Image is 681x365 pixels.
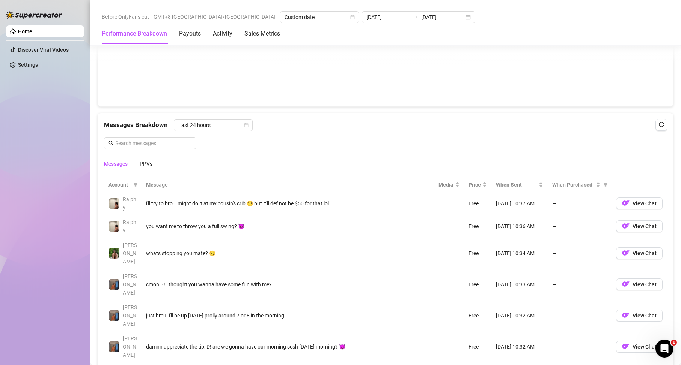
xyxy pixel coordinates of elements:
a: Settings [18,62,38,68]
td: Free [464,192,491,215]
td: Free [464,269,491,300]
input: Search messages [115,139,192,147]
span: filter [602,179,609,190]
th: Media [434,178,464,192]
span: calendar [350,15,355,19]
td: — [548,331,612,362]
img: Ralphy [109,221,119,232]
div: PPVs [140,160,152,168]
a: Discover Viral Videos [18,47,69,53]
img: OF [622,343,630,350]
img: OF [622,311,630,319]
div: Sales Metrics [244,29,280,38]
span: filter [132,179,139,190]
span: When Purchased [552,181,594,189]
a: OFView Chat [616,202,663,208]
span: filter [133,182,138,187]
button: OFView Chat [616,341,663,353]
input: Start date [366,13,409,21]
div: cmon B! i thought you wanna have some fun with me? [146,280,429,289]
span: [PERSON_NAME] [123,304,137,327]
td: — [548,192,612,215]
div: damnn appreciate the tip, D! are we gonna have our morning sesh [DATE] morning? 😈 [146,343,429,351]
div: Messages [104,160,128,168]
span: swap-right [412,14,418,20]
td: — [548,300,612,331]
span: [PERSON_NAME] [123,335,137,358]
a: OFView Chat [616,314,663,320]
td: — [548,238,612,269]
button: OFView Chat [616,247,663,259]
button: OFView Chat [616,220,663,232]
td: — [548,215,612,238]
button: OFView Chat [616,278,663,290]
div: just hmu. i'll be up [DATE] prolly around 7 or 8 in the morning [146,311,429,320]
img: OF [622,222,630,230]
span: Custom date [285,12,354,23]
button: OFView Chat [616,197,663,209]
td: Free [464,331,491,362]
th: When Purchased [548,178,612,192]
img: Ralphy [109,198,119,209]
span: View Chat [633,313,657,319]
img: OF [622,249,630,257]
img: Wayne [109,310,119,321]
td: [DATE] 10:34 AM [491,238,548,269]
a: OFView Chat [616,225,663,231]
span: filter [603,182,608,187]
td: [DATE] 10:37 AM [491,192,548,215]
td: Free [464,215,491,238]
span: View Chat [633,344,657,350]
span: Price [469,181,481,189]
div: you want me to throw you a full swing? 😈 [146,222,429,230]
span: to [412,14,418,20]
div: Payouts [179,29,201,38]
td: [DATE] 10:32 AM [491,331,548,362]
span: [PERSON_NAME] [123,273,137,296]
span: View Chat [633,223,657,229]
span: Before OnlyFans cut [102,11,149,22]
span: Ralphy [123,196,136,211]
img: Wayne [109,279,119,290]
td: [DATE] 10:33 AM [491,269,548,300]
img: logo-BBDzfeDw.svg [6,11,62,19]
a: OFView Chat [616,345,663,351]
button: OFView Chat [616,310,663,322]
th: When Sent [491,178,548,192]
td: Free [464,300,491,331]
td: [DATE] 10:36 AM [491,215,548,238]
span: When Sent [496,181,537,189]
span: calendar [244,123,249,127]
td: [DATE] 10:32 AM [491,300,548,331]
iframe: Intercom live chat [655,340,673,358]
span: Account [108,181,130,189]
td: Free [464,238,491,269]
th: Message [142,178,434,192]
div: Performance Breakdown [102,29,167,38]
div: Activity [213,29,232,38]
div: Messages Breakdown [104,119,667,131]
img: OF [622,199,630,207]
span: 1 [671,340,677,346]
img: OF [622,280,630,288]
span: search [108,141,114,146]
td: — [548,269,612,300]
a: OFView Chat [616,252,663,258]
th: Price [464,178,491,192]
span: View Chat [633,200,657,206]
a: Home [18,28,32,34]
div: whats stopping you mate? 😏 [146,249,429,257]
input: End date [421,13,464,21]
span: [PERSON_NAME] [123,242,137,265]
span: View Chat [633,250,657,256]
span: Ralphy [123,219,136,233]
div: i'll try to bro. i might do it at my cousin's crib 😏 but it'll def not be $50 for that lol [146,199,429,208]
span: Media [438,181,453,189]
span: Last 24 hours [178,120,248,131]
span: View Chat [633,281,657,287]
span: GMT+8 [GEOGRAPHIC_DATA]/[GEOGRAPHIC_DATA] [154,11,276,22]
img: Nathaniel [109,248,119,259]
a: OFView Chat [616,283,663,289]
span: reload [659,122,664,127]
img: Wayne [109,341,119,352]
